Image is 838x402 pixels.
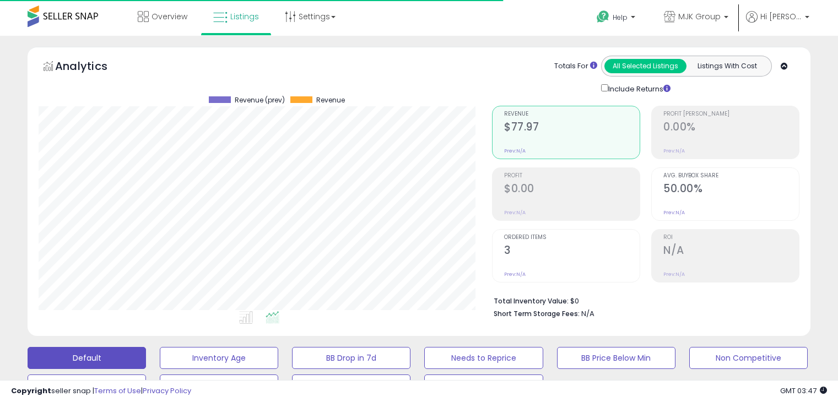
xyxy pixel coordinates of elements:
div: seller snap | | [11,386,191,396]
i: Get Help [596,10,610,24]
span: Listings [230,11,259,22]
h5: Analytics [55,58,129,77]
button: All Selected Listings [604,59,686,73]
a: Help [588,2,646,36]
span: Revenue [504,111,640,117]
span: 2025-08-12 03:47 GMT [780,385,827,396]
div: Include Returns [593,82,684,95]
button: 30 Day Decrease [424,374,543,396]
button: Items Being Repriced [292,374,410,396]
span: ROI [663,235,799,241]
b: Short Term Storage Fees: [494,309,580,318]
strong: Copyright [11,385,51,396]
button: BB Drop in 7d [292,347,410,369]
h2: 0.00% [663,121,799,135]
small: Prev: N/A [504,271,526,278]
h2: 50.00% [663,182,799,197]
span: Revenue (prev) [235,96,285,104]
button: Default [28,347,146,369]
button: Selling @ Max [160,374,278,396]
a: Terms of Use [94,385,141,396]
a: Privacy Policy [143,385,191,396]
h2: N/A [663,244,799,259]
small: Prev: N/A [663,209,685,216]
span: Revenue [316,96,345,104]
small: Prev: N/A [504,148,526,154]
span: Ordered Items [504,235,640,241]
a: Hi [PERSON_NAME] [746,11,809,36]
h2: $77.97 [504,121,640,135]
h2: 3 [504,244,640,259]
li: $0 [494,294,791,307]
span: Avg. Buybox Share [663,173,799,179]
span: Hi [PERSON_NAME] [760,11,802,22]
h2: $0.00 [504,182,640,197]
button: Needs to Reprice [424,347,543,369]
button: Inventory Age [160,347,278,369]
div: Totals For [554,61,597,72]
button: BB Price Below Min [557,347,675,369]
small: Prev: N/A [663,148,685,154]
button: Listings With Cost [686,59,768,73]
span: N/A [581,308,594,319]
button: Top Sellers [28,374,146,396]
span: Overview [152,11,187,22]
button: Non Competitive [689,347,808,369]
small: Prev: N/A [663,271,685,278]
span: MJK Group [678,11,721,22]
b: Total Inventory Value: [494,296,569,306]
span: Profit [504,173,640,179]
span: Profit [PERSON_NAME] [663,111,799,117]
span: Help [613,13,628,22]
small: Prev: N/A [504,209,526,216]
